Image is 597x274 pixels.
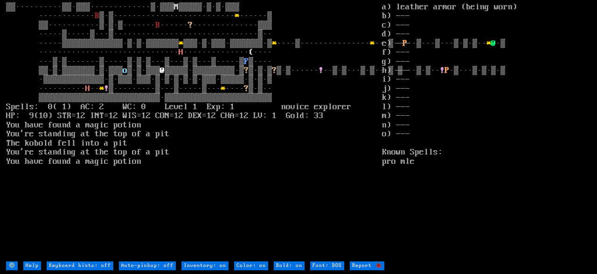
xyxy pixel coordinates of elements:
font: ? [188,21,193,30]
font: ! [319,66,323,75]
input: ⚙️ [6,261,18,270]
font: ? [244,84,249,93]
input: Font: DOS [310,261,344,270]
input: Auto-pickup: off [119,261,176,270]
input: Report 🐞 [350,261,384,270]
font: ( [249,48,253,57]
input: Inventory: on [181,261,229,270]
font: o [123,66,127,75]
font: @ [160,66,165,75]
input: Keyboard hints: off [47,261,113,270]
input: Help [23,261,41,270]
font: ! [104,84,109,93]
input: Color: on [234,261,268,270]
font: ? [272,66,277,75]
font: B [95,11,99,21]
font: ? [244,66,249,75]
font: H [179,48,183,57]
font: B [155,21,160,30]
font: F [244,57,249,66]
font: H [85,84,90,93]
input: Bold: on [274,261,305,270]
stats: a) leather armor (being worn) b) --- c) --- d) --- e) --- f) --- g) --- h) --- i) --- j) --- k) -... [382,3,591,260]
larn: ▒▒··········▒▒·▒▒▒·············▒·▒▒▒ ▒▒▒▒▒·▒·▒·▒▒▒ ············ ▒·▒·························· ···... [6,3,382,260]
font: M [174,2,179,12]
